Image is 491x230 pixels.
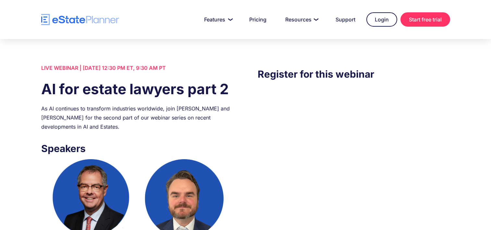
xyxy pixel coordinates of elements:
h3: Register for this webinar [258,67,450,82]
a: Login [366,12,397,27]
a: Support [328,13,363,26]
a: Pricing [241,13,274,26]
div: LIVE WEBINAR | [DATE] 12:30 PM ET, 9:30 AM PT [41,63,233,72]
h3: Speakers [41,141,233,156]
a: Features [196,13,238,26]
iframe: Form 0 [258,95,450,205]
a: Start free trial [400,12,450,27]
h1: AI for estate lawyers part 2 [41,79,233,99]
a: Resources [277,13,325,26]
a: home [41,14,119,25]
div: As AI continues to transform industries worldwide, join [PERSON_NAME] and [PERSON_NAME] for the s... [41,104,233,131]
